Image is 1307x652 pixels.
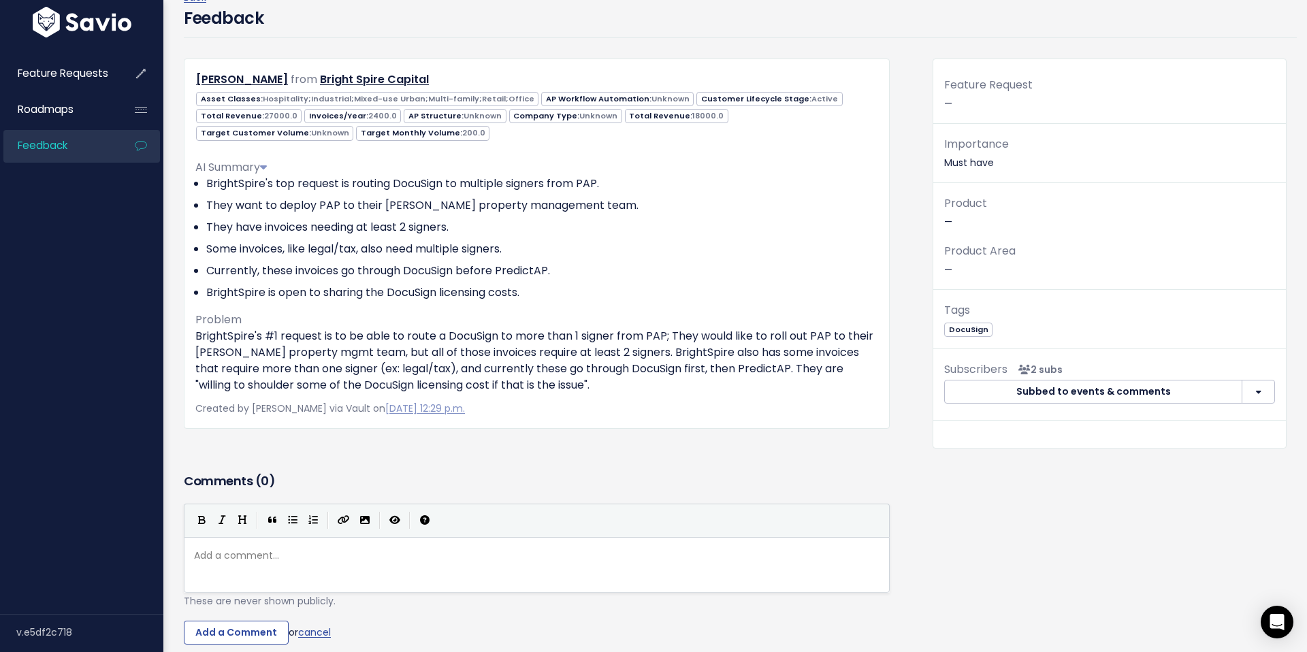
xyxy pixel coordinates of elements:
li: Some invoices, like legal/tax, also need multiple signers. [206,241,878,257]
a: Bright Spire Capital [320,71,429,87]
p: — [944,242,1275,278]
span: Feature Request [944,77,1033,93]
span: These are never shown publicly. [184,594,336,608]
span: Unknown [464,110,502,121]
button: Heading [232,510,253,531]
a: [DATE] 12:29 p.m. [385,402,465,415]
h3: Comments ( ) [184,472,890,491]
span: Asset Classes: [196,92,538,106]
span: Active [811,93,838,104]
button: Subbed to events & comments [944,380,1242,404]
span: Total Revenue: [196,109,302,123]
span: Unknown [311,127,349,138]
span: <p><strong>Subscribers</strong><br><br> - Emma Whitman<br> - Caroline Boyden<br> </p> [1013,363,1063,376]
span: Unknown [651,93,690,104]
span: Unknown [579,110,617,121]
span: 200.0 [462,127,485,138]
span: Target Monthly Volume: [356,126,489,140]
span: AP Workflow Automation: [541,92,694,106]
span: from [291,71,317,87]
span: Created by [PERSON_NAME] via Vault on [195,402,465,415]
img: logo-white.9d6f32f41409.svg [29,7,135,37]
span: AP Structure: [404,109,506,123]
span: Customer Lifecycle Stage: [696,92,842,106]
a: [PERSON_NAME] [196,71,288,87]
button: Bold [191,510,212,531]
p: — [944,194,1275,231]
div: Open Intercom Messenger [1261,606,1293,638]
span: Company Type: [509,109,622,123]
i: | [257,512,258,529]
span: 2400.0 [368,110,397,121]
li: They have invoices needing at least 2 signers. [206,219,878,235]
li: They want to deploy PAP to their [PERSON_NAME] property management team. [206,197,878,214]
span: Invoices/Year: [304,109,401,123]
button: Markdown Guide [415,510,435,531]
i: | [379,512,381,529]
button: Toggle Preview [385,510,405,531]
span: Product Area [944,243,1016,259]
span: Product [944,195,987,211]
i: | [409,512,410,529]
button: Numbered List [303,510,323,531]
p: BrightSpire's #1 request is to be able to route a DocuSign to more than 1 signer from PAP; They w... [195,328,878,393]
li: BrightSpire is open to sharing the DocuSign licensing costs. [206,284,878,301]
i: | [327,512,329,529]
a: Feedback [3,130,113,161]
button: Quote [262,510,283,531]
span: DocuSign [944,323,993,337]
div: v.e5df2c718 [16,615,163,650]
button: Create Link [333,510,355,531]
span: Subscribers [944,361,1007,377]
button: Italic [212,510,232,531]
li: Currently, these invoices go through DocuSign before PredictAP. [206,263,878,279]
a: DocuSign [944,322,993,336]
span: Feature Requests [18,66,108,80]
span: Feedback [18,138,67,152]
a: Feature Requests [3,58,113,89]
a: Roadmaps [3,94,113,125]
p: Must have [944,135,1275,172]
button: Import an image [355,510,375,531]
div: or [184,621,890,645]
span: Importance [944,136,1009,152]
span: Target Customer Volume: [196,126,353,140]
li: BrightSpire's top request is routing DocuSign to multiple signers from PAP. [206,176,878,192]
span: AI Summary [195,159,267,175]
span: Tags [944,302,970,318]
span: Problem [195,312,242,327]
input: Add a Comment [184,621,289,645]
h4: Feedback [184,6,263,31]
span: Hospitality;Industrial;Mixed-use Urban;Multi-family;Retail;Office [263,93,534,104]
span: 27000.0 [264,110,297,121]
button: Generic List [283,510,303,531]
span: Roadmaps [18,102,74,116]
span: 0 [261,472,269,489]
a: cancel [298,625,331,639]
div: — [933,76,1286,124]
span: Total Revenue: [625,109,728,123]
span: 18000.0 [692,110,724,121]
